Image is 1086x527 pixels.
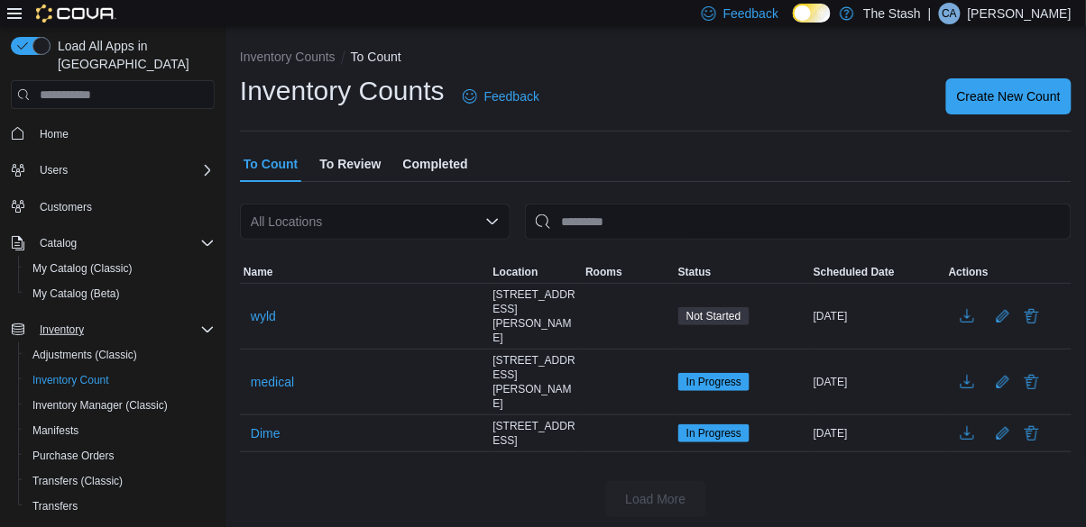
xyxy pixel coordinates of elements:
[251,373,294,391] span: medical
[251,424,281,442] span: Dime
[810,371,945,393] div: [DATE]
[493,265,538,279] span: Location
[1021,305,1043,327] button: Delete
[4,231,222,256] button: Catalog
[4,158,222,183] button: Users
[25,470,215,492] span: Transfers (Classic)
[32,449,115,463] span: Purchase Orders
[32,123,76,145] a: Home
[25,258,215,279] span: My Catalog (Classic)
[686,374,741,390] span: In Progress
[244,420,288,447] button: Dime
[351,50,401,64] button: To Count
[18,443,222,468] button: Purchase Orders
[40,200,92,214] span: Customers
[32,232,84,254] button: Catalog
[40,236,77,250] span: Catalog
[626,490,686,508] span: Load More
[928,3,932,24] p: |
[40,163,68,177] span: Users
[18,418,222,443] button: Manifests
[32,286,120,301] span: My Catalog (Beta)
[32,159,75,181] button: Users
[32,122,215,144] span: Home
[403,146,468,182] span: Completed
[493,353,579,411] span: [STREET_ADDRESS][PERSON_NAME]
[484,87,539,105] span: Feedback
[25,495,215,517] span: Transfers
[32,499,78,513] span: Transfers
[51,37,215,73] span: Load All Apps in [GEOGRAPHIC_DATA]
[32,423,78,438] span: Manifests
[240,48,1072,69] nav: An example of EuiBreadcrumbs
[32,398,168,413] span: Inventory Manager (Classic)
[25,495,85,517] a: Transfers
[723,5,778,23] span: Feedback
[25,344,144,366] a: Adjustments (Classic)
[678,265,712,279] span: Status
[493,287,579,345] span: [STREET_ADDRESS][PERSON_NAME]
[605,481,706,517] button: Load More
[863,3,921,24] p: The Stash
[490,261,583,283] button: Location
[946,78,1072,114] button: Create New Count
[4,194,222,220] button: Customers
[810,423,945,444] div: [DATE]
[943,3,958,24] span: CA
[244,303,283,330] button: wyld
[25,344,215,366] span: Adjustments (Classic)
[25,420,215,441] span: Manifests
[32,373,109,387] span: Inventory Count
[678,307,750,325] span: Not Started
[244,265,273,279] span: Name
[686,308,741,324] span: Not Started
[525,204,1072,240] input: This is a search bar. After typing your query, hit enter to filter the results lower in the page.
[40,127,69,141] span: Home
[240,50,336,64] button: Inventory Counts
[25,283,127,304] a: My Catalog (Beta)
[678,373,750,391] span: In Progress
[18,368,222,393] button: Inventory Count
[25,445,215,467] span: Purchase Orders
[32,319,91,341] button: Inventory
[25,369,116,391] a: Inventory Count
[678,424,750,442] span: In Progress
[32,319,215,341] span: Inventory
[957,87,1061,105] span: Create New Count
[25,283,215,304] span: My Catalog (Beta)
[32,474,123,488] span: Transfers (Classic)
[240,73,445,109] h1: Inventory Counts
[32,159,215,181] span: Users
[25,470,130,492] a: Transfers (Classic)
[244,146,298,182] span: To Count
[25,369,215,391] span: Inventory Count
[251,307,276,325] span: wyld
[793,4,831,23] input: Dark Mode
[949,265,989,279] span: Actions
[18,494,222,519] button: Transfers
[25,445,122,467] a: Purchase Orders
[18,342,222,368] button: Adjustments (Classic)
[18,468,222,494] button: Transfers (Classic)
[485,214,500,229] button: Open list of options
[456,78,547,114] a: Feedback
[25,258,140,279] a: My Catalog (Classic)
[32,348,137,362] span: Adjustments (Classic)
[992,420,1014,447] button: Edit count details
[32,196,99,218] a: Customers
[992,303,1014,330] button: Edit count details
[810,305,945,327] div: [DATE]
[582,261,675,283] button: Rooms
[244,368,301,395] button: medical
[675,261,810,283] button: Status
[814,265,895,279] span: Scheduled Date
[1021,371,1043,393] button: Delete
[1021,423,1043,444] button: Delete
[319,146,381,182] span: To Review
[18,281,222,306] button: My Catalog (Beta)
[4,317,222,342] button: Inventory
[32,232,215,254] span: Catalog
[810,261,945,283] button: Scheduled Date
[939,3,961,24] div: CeCe Acosta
